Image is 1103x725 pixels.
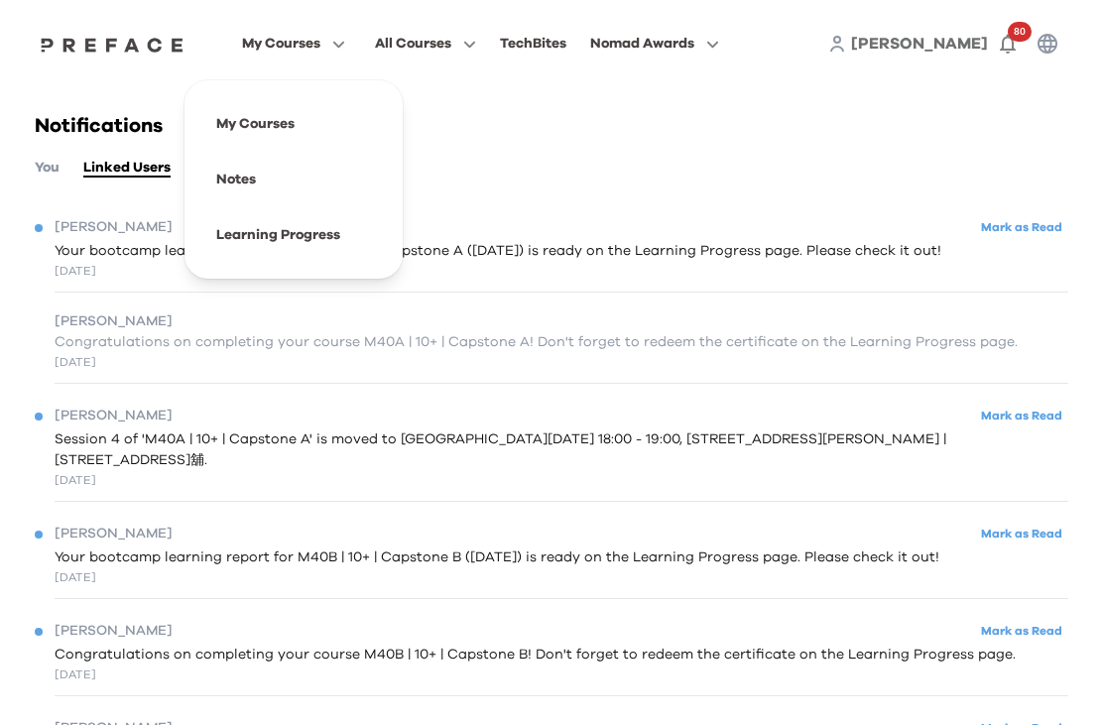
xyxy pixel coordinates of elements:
span: Notifications [35,116,163,136]
span: My Courses [242,32,320,56]
button: 80 [988,24,1028,63]
span: Your bootcamp learning report for M40B | 10+ | Capstone B ([DATE]) is ready on the Learning Progr... [55,547,939,568]
button: My Courses [236,31,351,57]
a: My Courses [216,117,295,131]
button: Nomad Awards [584,31,725,57]
button: All Courses [369,31,482,57]
div: [DATE] [55,262,941,280]
div: TechBites [500,32,566,56]
span: Nomad Awards [590,32,694,56]
span: [PERSON_NAME] [55,311,173,332]
a: Learning Progress [216,228,340,242]
a: Preface Logo [36,36,188,52]
span: Session 4 of 'M40A | 10+ | Capstone A' is moved to [GEOGRAPHIC_DATA][DATE] 18:00 - 19:00, [STREET... [55,429,1068,471]
span: Congratulations on completing your course M40B | 10+ | Capstone B! Don't forget to redeem the cer... [55,645,1016,665]
span: All Courses [375,32,451,56]
button: You [35,157,60,179]
div: [DATE] [55,665,1016,683]
span: Congratulations on completing your course M40A | 10+ | Capstone A! Don't forget to redeem the cer... [55,332,1018,353]
button: Mark as Read [975,521,1068,547]
span: [PERSON_NAME] [851,36,988,52]
a: Notes [216,173,256,186]
button: Mark as Read [975,214,1068,241]
span: [PERSON_NAME] [55,524,173,544]
span: 80 [1008,22,1032,42]
div: [DATE] [55,471,1068,489]
span: [PERSON_NAME] [55,621,173,642]
span: [PERSON_NAME] [55,217,173,238]
span: Your bootcamp learning report for M40A | 10+ | Capstone A ([DATE]) is ready on the Learning Progr... [55,241,941,262]
button: Linked Users [83,157,171,179]
button: Mark as Read [975,403,1068,429]
div: [DATE] [55,353,1018,371]
img: Preface Logo [36,37,188,53]
span: [PERSON_NAME] [55,406,173,426]
div: [DATE] [55,568,939,586]
button: Mark as Read [975,618,1068,645]
a: [PERSON_NAME] [851,32,988,56]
